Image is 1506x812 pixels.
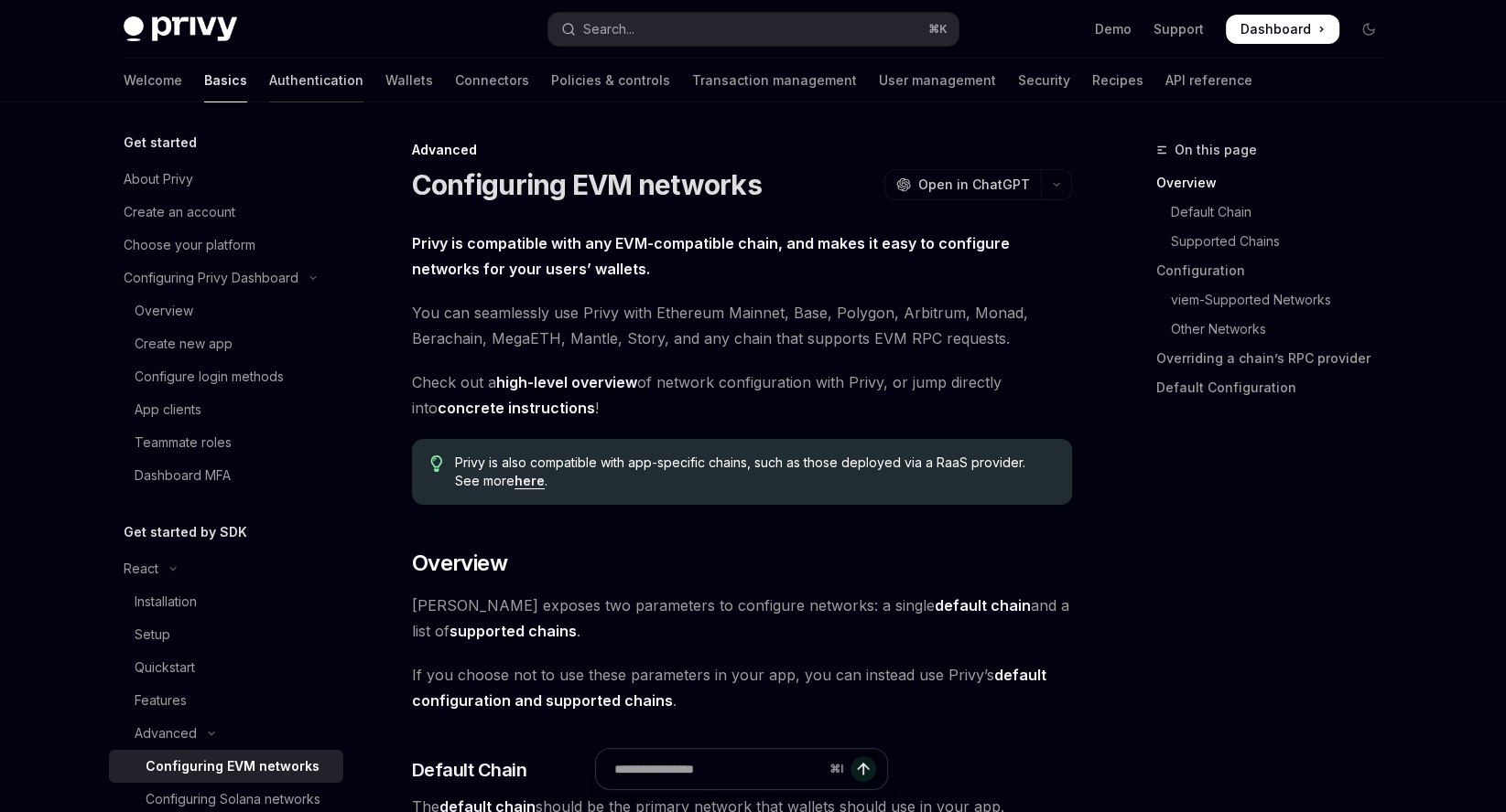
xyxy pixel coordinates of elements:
button: Toggle Advanced section [109,717,343,750]
div: Configuring Privy Dashboard [124,267,298,289]
h1: Configuring EVM networks [412,168,762,201]
strong: default chain [935,596,1031,614]
a: Configuring EVM networks [109,750,343,783]
button: Open in ChatGPT [884,169,1041,200]
span: Check out a of network configuration with Privy, or jump directly into ! [412,369,1072,421]
div: Choose your platform [124,234,255,256]
div: Search... [583,18,634,40]
a: Supported Chains [1156,227,1398,256]
a: Basics [204,59,247,102]
a: supported chains [450,622,577,641]
a: Default Chain [1156,198,1398,227]
a: Default Configuration [1156,373,1398,402]
a: Overriding a chain’s RPC provider [1156,344,1398,373]
a: Teammate roles [109,426,343,459]
a: high-level overview [496,373,637,392]
a: Policies & controls [551,59,670,102]
strong: supported chains [450,622,577,640]
div: React [124,558,158,580]
div: About Privy [124,168,193,190]
div: Configure login methods [135,366,284,388]
a: Setup [109,618,343,651]
a: Dashboard MFA [109,459,343,492]
svg: Tip [430,455,443,472]
h5: Get started by SDK [124,521,247,543]
a: here [515,473,545,489]
a: default chain [935,596,1031,615]
span: If you choose not to use these parameters in your app, you can instead use Privy’s . [412,662,1072,713]
a: Support [1154,20,1204,38]
div: Teammate roles [135,432,232,454]
span: On this page [1175,139,1257,161]
div: Installation [135,591,197,613]
a: App clients [109,393,343,426]
div: Advanced [135,722,197,744]
div: Quickstart [135,657,195,678]
div: Configuring EVM networks [146,755,320,777]
a: Configuration [1156,256,1398,285]
a: About Privy [109,163,343,196]
span: Open in ChatGPT [918,176,1030,194]
a: Configure login methods [109,360,343,393]
a: Recipes [1092,59,1143,102]
a: Quickstart [109,651,343,684]
a: Features [109,684,343,717]
a: Security [1018,59,1070,102]
a: Demo [1095,20,1132,38]
div: App clients [135,399,201,421]
button: Open search [548,13,959,46]
a: Authentication [269,59,363,102]
a: User management [879,59,996,102]
a: Overview [1156,168,1398,198]
a: Create new app [109,327,343,360]
h5: Get started [124,132,197,154]
a: Other Networks [1156,315,1398,344]
div: Create an account [124,201,235,223]
strong: Privy is compatible with any EVM-compatible chain, and makes it easy to configure networks for yo... [412,234,1010,278]
button: Toggle Configuring Privy Dashboard section [109,262,343,294]
span: ⌘ K [928,22,948,37]
span: Dashboard [1241,20,1311,38]
span: Overview [412,549,507,578]
a: viem-Supported Networks [1156,285,1398,315]
img: dark logo [124,16,237,42]
div: Overview [135,300,193,322]
button: Toggle dark mode [1354,15,1383,44]
span: [PERSON_NAME] exposes two parameters to configure networks: a single and a list of . [412,593,1072,644]
a: Transaction management [692,59,857,102]
div: Dashboard MFA [135,465,231,486]
a: concrete instructions [438,399,595,418]
a: Overview [109,294,343,327]
input: Ask a question... [614,749,822,789]
div: Setup [135,624,170,646]
button: Toggle React section [109,552,343,585]
div: Features [135,689,187,711]
a: Connectors [455,59,529,102]
a: API reference [1165,59,1252,102]
button: Send message [851,756,876,782]
a: Installation [109,585,343,618]
div: Advanced [412,141,1072,159]
div: Configuring Solana networks [146,788,320,810]
div: Create new app [135,333,233,355]
a: Welcome [124,59,182,102]
a: Dashboard [1226,15,1339,44]
span: You can seamlessly use Privy with Ethereum Mainnet, Base, Polygon, Arbitrum, Monad, Berachain, Me... [412,300,1072,351]
a: Choose your platform [109,229,343,262]
a: Wallets [385,59,433,102]
a: Create an account [109,196,343,229]
span: Privy is also compatible with app-specific chains, such as those deployed via a RaaS provider. Se... [455,454,1053,490]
